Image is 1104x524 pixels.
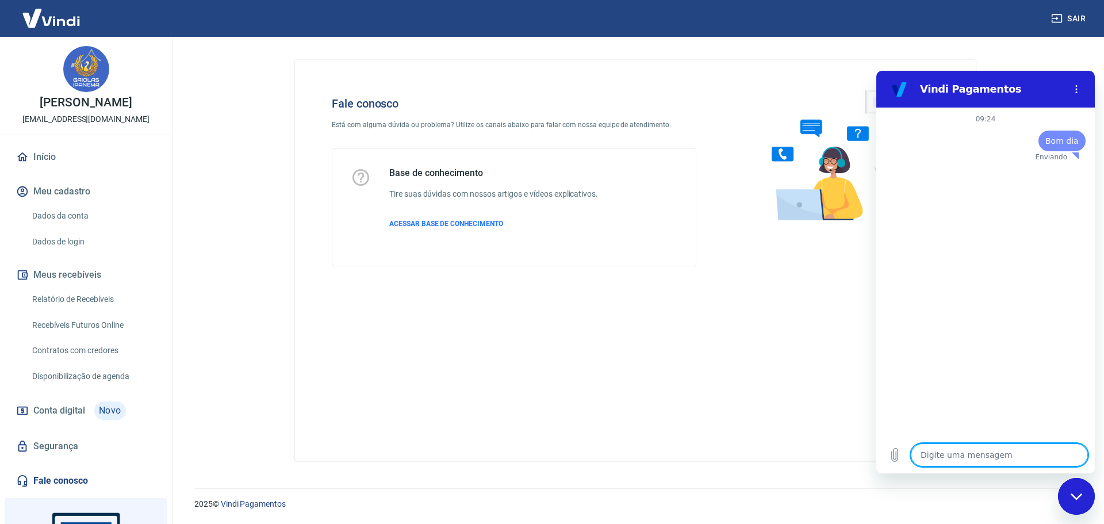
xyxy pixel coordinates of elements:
a: Dados da conta [28,204,158,228]
span: ACESSAR BASE DE CONHECIMENTO [389,220,503,228]
h5: Base de conhecimento [389,167,598,179]
img: Fale conosco [749,78,923,232]
button: Meu cadastro [14,179,158,204]
a: ACESSAR BASE DE CONHECIMENTO [389,219,598,229]
iframe: Botão para abrir a janela de mensagens, conversa em andamento [1058,478,1095,515]
a: Fale conosco [14,468,158,494]
p: [PERSON_NAME] [40,97,132,109]
a: Disponibilização de agenda [28,365,158,388]
a: Recebíveis Futuros Online [28,313,158,337]
a: Dados de login [28,230,158,254]
p: Está com alguma dúvida ou problema? Utilize os canais abaixo para falar com nossa equipe de atend... [332,120,696,130]
span: Novo [94,401,126,420]
button: Sair [1049,8,1090,29]
p: [EMAIL_ADDRESS][DOMAIN_NAME] [22,113,149,125]
a: Relatório de Recebíveis [28,288,158,311]
button: Meus recebíveis [14,262,158,288]
p: 2025 © [194,498,1076,510]
a: Conta digitalNovo [14,397,158,424]
a: Início [14,144,158,170]
a: Contratos com credores [28,339,158,362]
a: Vindi Pagamentos [221,499,286,508]
h4: Fale conosco [332,97,696,110]
img: Vindi [14,1,89,36]
h6: Tire suas dúvidas com nossos artigos e vídeos explicativos. [389,188,598,200]
iframe: Janela de mensagens [876,71,1095,473]
img: a9f5286b-0cbd-413c-8960-b053e991cb30.jpeg [63,46,109,92]
span: Conta digital [33,403,85,419]
a: Segurança [14,434,158,459]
